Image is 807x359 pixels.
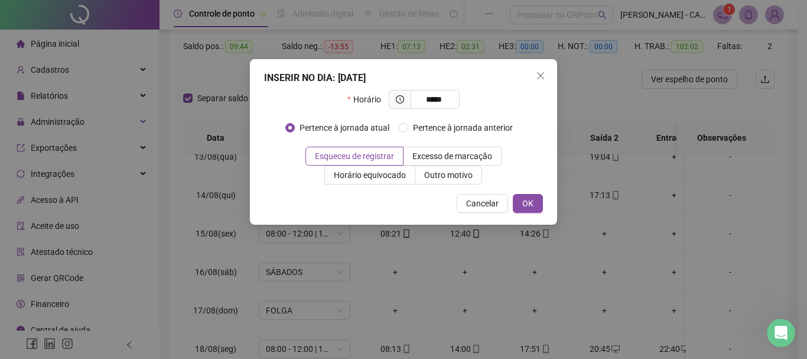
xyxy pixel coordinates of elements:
[513,194,543,213] button: OK
[466,197,499,210] span: Cancelar
[264,71,543,85] div: INSERIR NO DIA : [DATE]
[334,170,406,180] span: Horário equivocado
[767,319,795,347] iframe: Intercom live chat
[522,197,533,210] span: OK
[412,151,492,161] span: Excesso de marcação
[347,90,388,109] label: Horário
[408,121,518,134] span: Pertence à jornada anterior
[424,170,473,180] span: Outro motivo
[295,121,394,134] span: Pertence à jornada atual
[315,151,394,161] span: Esqueceu de registrar
[531,66,550,85] button: Close
[396,95,404,104] span: clock-circle
[536,71,545,80] span: close
[457,194,508,213] button: Cancelar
